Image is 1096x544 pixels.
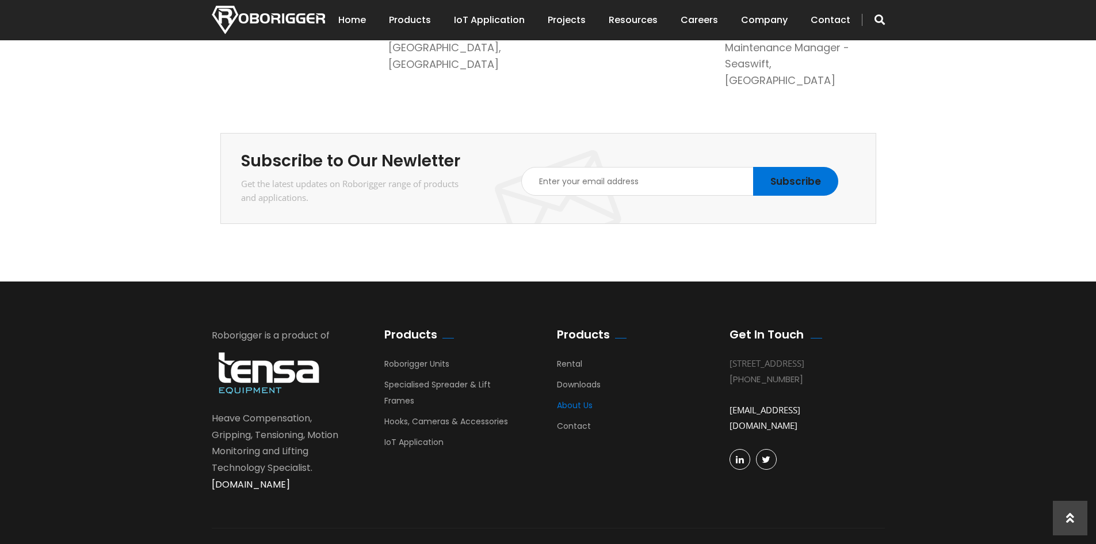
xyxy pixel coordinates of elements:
[725,23,876,89] h4: [PERSON_NAME], Maintenance Manager - Seaswift, [GEOGRAPHIC_DATA]
[730,371,868,387] div: [PHONE_NUMBER]
[557,379,601,396] a: Downloads
[384,416,508,433] a: Hooks, Cameras & Accessories
[384,379,491,412] a: Specialised Spreader & Lift Frames
[212,6,325,34] img: Nortech
[756,449,777,470] a: Twitter
[557,420,591,438] a: Contact
[741,2,788,38] a: Company
[557,328,610,341] h2: Products
[548,2,586,38] a: Projects
[212,328,350,493] div: Roborigger is a product of Heave Compensation, Gripping, Tensioning, Motion Monitoring and Liftin...
[384,436,444,454] a: IoT Application
[730,356,868,371] div: [STREET_ADDRESS]
[454,2,525,38] a: IoT Application
[557,400,593,417] a: About Us
[753,167,838,196] input: Subscribe
[384,328,437,341] h2: Products
[521,167,838,196] input: Enter your email address
[811,2,850,38] a: Contact
[384,358,449,375] a: Roborigger Units
[609,2,658,38] a: Resources
[389,2,431,38] a: Products
[681,2,718,38] a: Careers
[241,177,470,204] div: Get the latest updates on Roborigger range of products and applications.
[730,404,800,431] a: [EMAIL_ADDRESS][DOMAIN_NAME]
[212,478,290,491] a: [DOMAIN_NAME]
[338,2,366,38] a: Home
[241,150,470,172] h2: Subscribe to Our Newletter
[730,328,804,341] h2: Get In Touch
[557,358,582,375] a: Rental
[730,449,750,470] a: linkedin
